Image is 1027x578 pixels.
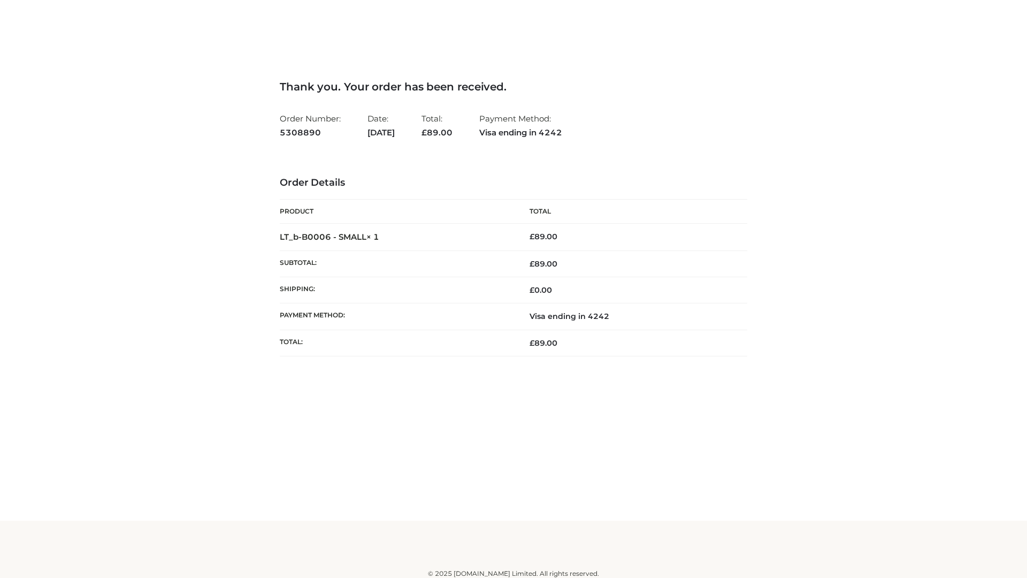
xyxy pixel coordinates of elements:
span: 89.00 [530,259,557,269]
strong: × 1 [366,232,379,242]
bdi: 0.00 [530,285,552,295]
th: Payment method: [280,303,513,330]
span: 89.00 [530,338,557,348]
li: Order Number: [280,109,341,142]
span: £ [530,338,534,348]
li: Payment Method: [479,109,562,142]
th: Subtotal: [280,250,513,277]
strong: LT_b-B0006 - SMALL [280,232,379,242]
th: Product [280,200,513,224]
th: Shipping: [280,277,513,303]
h3: Order Details [280,177,747,189]
span: £ [421,127,427,138]
li: Date: [367,109,395,142]
span: 89.00 [421,127,453,138]
strong: 5308890 [280,126,341,140]
th: Total: [280,330,513,356]
h3: Thank you. Your order has been received. [280,80,747,93]
th: Total [513,200,747,224]
bdi: 89.00 [530,232,557,241]
strong: [DATE] [367,126,395,140]
span: £ [530,232,534,241]
span: £ [530,285,534,295]
strong: Visa ending in 4242 [479,126,562,140]
span: £ [530,259,534,269]
td: Visa ending in 4242 [513,303,747,330]
li: Total: [421,109,453,142]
